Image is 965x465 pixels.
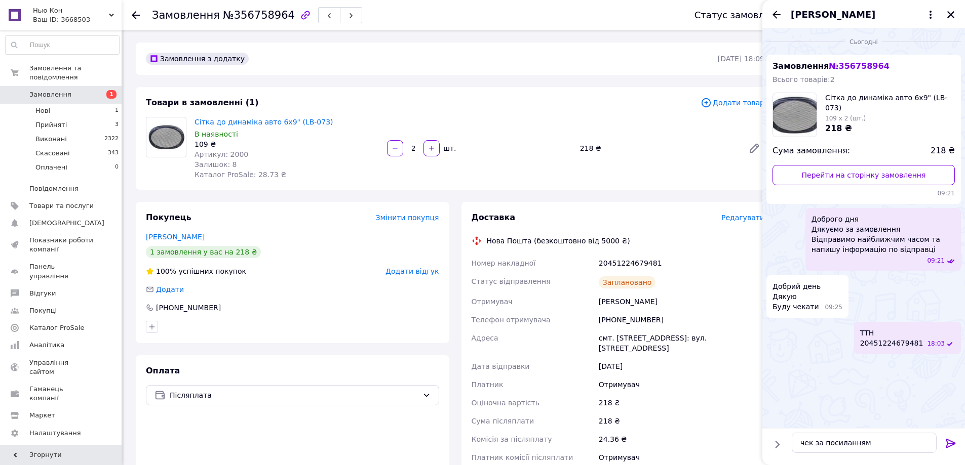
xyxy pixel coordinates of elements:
[115,163,119,172] span: 0
[472,277,551,285] span: Статус відправлення
[766,36,961,47] div: 12.08.2025
[146,266,246,276] div: успішних покупок
[825,123,852,133] span: 218 ₴
[29,90,71,99] span: Замовлення
[773,145,850,157] span: Сума замовлення:
[29,306,57,315] span: Покупці
[825,115,866,122] span: 109 x 2 (шт.)
[108,149,119,158] span: 343
[156,285,184,293] span: Додати
[472,381,504,389] span: Платник
[29,64,122,82] span: Замовлення та повідомлення
[472,298,513,306] span: Отримувач
[385,267,439,275] span: Додати відгук
[825,303,842,312] span: 09:25 12.08.2025
[29,358,94,376] span: Управління сайтом
[29,201,94,210] span: Товари та послуги
[115,106,119,115] span: 1
[927,257,945,265] span: 09:21 12.08.2025
[829,61,889,71] span: № 356758964
[195,118,333,126] a: Сітка до динаміка авто 6x9" (LB-073)
[812,214,955,255] span: Доброго дня Дякуємо за замовлення Відправимо найближчим часом та напишу інформацію по відправці
[472,453,573,461] span: Платник комісії післяплати
[931,145,955,157] span: 218 ₴
[472,399,539,407] span: Оціночна вартість
[472,362,530,370] span: Дата відправки
[472,417,534,425] span: Сума післяплати
[773,165,955,185] a: Перейти на сторінку замовлення
[860,328,923,348] span: ТТН 20451224679481
[597,254,766,272] div: 20451224679481
[195,139,379,149] div: 109 ₴
[35,163,67,172] span: Оплачені
[29,262,94,280] span: Панель управління
[599,276,656,288] div: Заплановано
[484,236,633,246] div: Нова Пошта (безкоштовно від 5000 ₴)
[773,93,817,137] img: 4659219752_w100_h100_setka-k-dinamiku.jpg
[597,357,766,375] div: [DATE]
[29,236,94,254] span: Показники роботи компанії
[597,329,766,357] div: смт. [STREET_ADDRESS]: вул. [STREET_ADDRESS]
[376,214,439,222] span: Змінити покупця
[472,316,551,324] span: Телефон отримувача
[35,135,67,144] span: Виконані
[597,430,766,448] div: 24.36 ₴
[35,149,70,158] span: Скасовані
[33,15,122,24] div: Ваш ID: 3668503
[721,214,764,222] span: Редагувати
[927,340,945,348] span: 18:03 12.08.2025
[104,135,119,144] span: 2322
[146,233,205,241] a: [PERSON_NAME]
[744,138,764,158] a: Редагувати
[441,143,457,153] div: шт.
[132,10,140,20] div: Повернутися назад
[195,130,238,138] span: В наявності
[155,303,222,313] div: [PHONE_NUMBER]
[773,189,955,198] span: 09:21 12.08.2025
[472,435,552,443] span: Комісія за післяплату
[701,97,764,108] span: Додати товар
[195,171,286,179] span: Каталог ProSale: 28.73 ₴
[597,412,766,430] div: 218 ₴
[791,8,875,21] span: [PERSON_NAME]
[35,106,50,115] span: Нові
[146,366,180,375] span: Оплата
[29,429,81,438] span: Налаштування
[718,55,764,63] time: [DATE] 18:09
[29,341,64,350] span: Аналітика
[35,120,67,130] span: Прийняті
[33,6,109,15] span: Нью Кон
[472,213,516,222] span: Доставка
[146,123,186,151] img: Сітка до динаміка авто 6x9" (LB-073)
[29,385,94,403] span: Гаманець компанії
[6,36,119,54] input: Пошук
[597,311,766,329] div: [PHONE_NUMBER]
[156,267,176,275] span: 100%
[770,438,784,451] button: Показати кнопки
[195,160,237,168] span: Залишок: 8
[146,98,259,107] span: Товари в замовленні (1)
[29,219,104,228] span: [DEMOGRAPHIC_DATA]
[223,9,295,21] span: №356758964
[195,150,248,158] span: Артикул: 2000
[792,433,937,453] textarea: чек за посиланням
[773,61,890,71] span: Замовлення
[770,9,783,21] button: Назад
[845,38,882,47] span: Сьогодні
[773,281,821,312] span: Добрий день Дякую Буду чекати
[29,184,79,193] span: Повідомлення
[146,213,191,222] span: Покупець
[472,259,536,267] span: Номер накладної
[825,93,955,113] span: Сітка до динаміка авто 6x9" (LB-073)
[152,9,220,21] span: Замовлення
[597,394,766,412] div: 218 ₴
[146,53,249,65] div: Замовлення з додатку
[694,10,788,20] div: Статус замовлення
[576,141,740,155] div: 218 ₴
[773,75,835,83] span: Всього товарів: 2
[106,90,117,99] span: 1
[945,9,957,21] button: Закрити
[170,390,418,401] span: Післяплата
[791,8,937,21] button: [PERSON_NAME]
[29,289,56,298] span: Відгуки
